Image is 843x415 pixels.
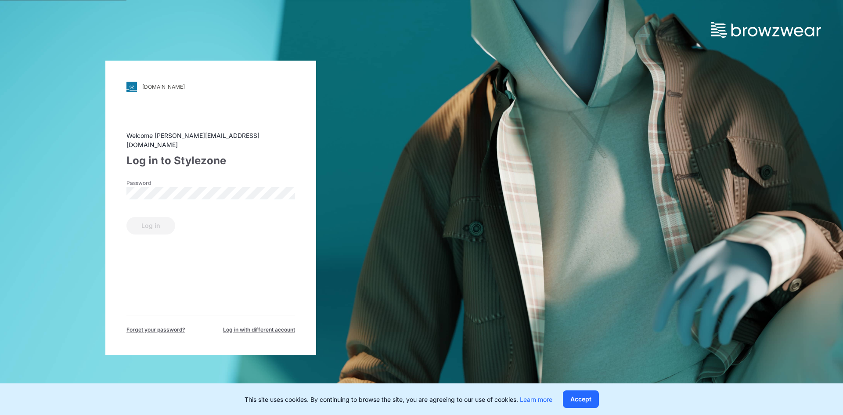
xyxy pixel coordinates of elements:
[520,396,552,403] a: Learn more
[142,83,185,90] div: [DOMAIN_NAME]
[126,326,185,334] span: Forget your password?
[223,326,295,334] span: Log in with different account
[126,153,295,169] div: Log in to Stylezone
[126,82,295,92] a: [DOMAIN_NAME]
[126,131,295,149] div: Welcome [PERSON_NAME][EMAIL_ADDRESS][DOMAIN_NAME]
[245,395,552,404] p: This site uses cookies. By continuing to browse the site, you are agreeing to our use of cookies.
[126,179,188,187] label: Password
[563,390,599,408] button: Accept
[711,22,821,38] img: browzwear-logo.73288ffb.svg
[126,82,137,92] img: svg+xml;base64,PHN2ZyB3aWR0aD0iMjgiIGhlaWdodD0iMjgiIHZpZXdCb3g9IjAgMCAyOCAyOCIgZmlsbD0ibm9uZSIgeG...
